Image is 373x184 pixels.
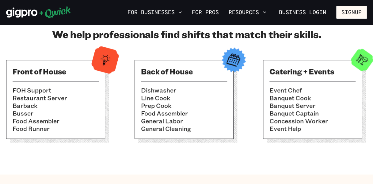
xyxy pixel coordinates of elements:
button: For Businesses [125,7,185,18]
li: General Labor [141,117,227,125]
li: Concession Worker [269,117,356,125]
a: For Pros [189,7,221,18]
button: Resources [226,7,269,18]
li: FOH Support [13,86,99,94]
h2: We help professionals find shifts that match their skills. [6,28,367,40]
li: Event Help [269,125,356,132]
li: Dishwasher [141,86,227,94]
li: Barback [13,102,99,109]
h3: Front of House [13,66,99,76]
a: Business Login [274,6,331,19]
li: Food Assembler [13,117,99,125]
li: Banquet Server [269,102,356,109]
li: Restaurant Server [13,94,99,102]
li: Food Runner [13,125,99,132]
li: Banquet Captain [269,109,356,117]
li: Prep Cook [141,102,227,109]
li: Event Chef [269,86,356,94]
li: Banquet Cook [269,94,356,102]
li: Food Assembler [141,109,227,117]
h3: Catering + Events [269,66,356,76]
li: Line Cook [141,94,227,102]
button: Signup [336,6,367,19]
li: General Cleaning [141,125,227,132]
h3: Back of House [141,66,227,76]
li: Busser [13,109,99,117]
